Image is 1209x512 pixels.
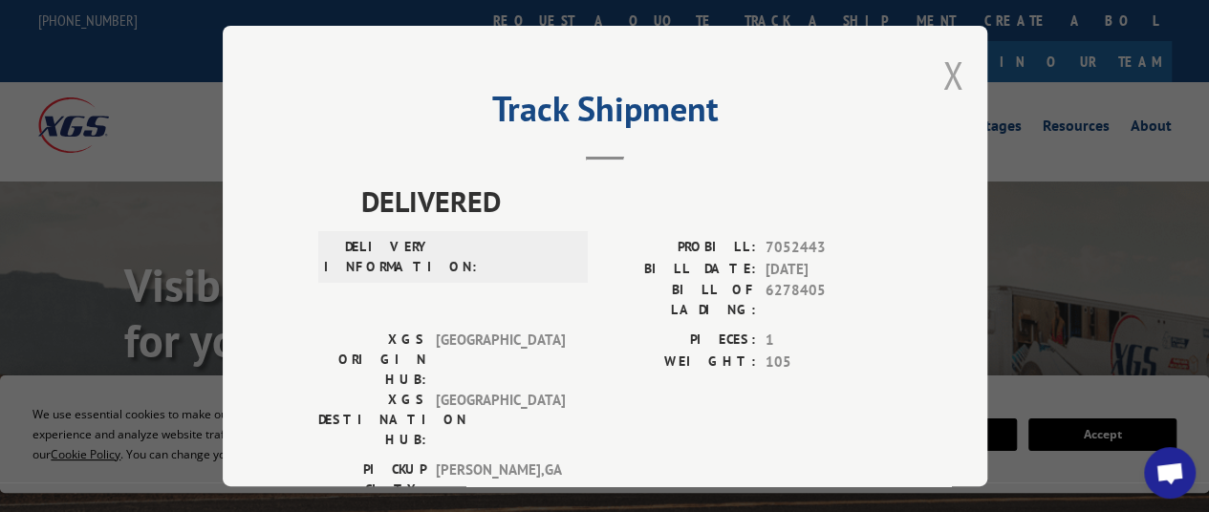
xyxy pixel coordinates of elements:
label: XGS DESTINATION HUB: [318,390,426,450]
span: DELIVERED [361,180,892,223]
span: [PERSON_NAME] , GA [436,459,565,500]
label: PROBILL: [605,237,756,259]
span: [GEOGRAPHIC_DATA] [436,390,565,450]
label: WEIGHT: [605,351,756,373]
span: 105 [766,351,892,373]
label: PICKUP CITY: [318,459,426,500]
a: Open chat [1144,447,1196,499]
label: DELIVERY INFORMATION: [324,237,432,277]
span: [DATE] [766,258,892,280]
button: Close modal [942,50,963,100]
span: [GEOGRAPHIC_DATA] [436,330,565,390]
span: 6278405 [766,280,892,320]
label: BILL DATE: [605,258,756,280]
h2: Track Shipment [318,96,892,132]
span: 1 [766,330,892,352]
span: 7052443 [766,237,892,259]
label: BILL OF LADING: [605,280,756,320]
label: XGS ORIGIN HUB: [318,330,426,390]
label: PIECES: [605,330,756,352]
